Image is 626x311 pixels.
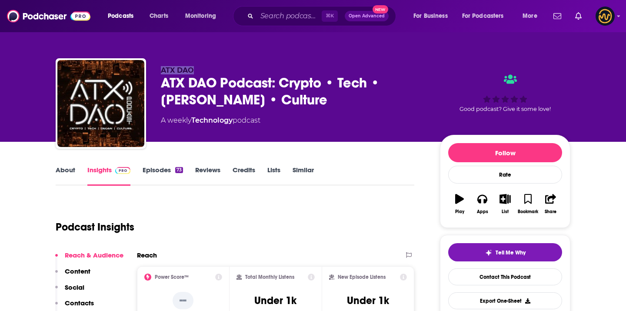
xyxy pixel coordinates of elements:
[57,60,144,147] img: ATX DAO Podcast: Crypto • Tech • DeGen • Culture
[245,274,294,280] h2: Total Monthly Listens
[7,8,90,24] img: Podchaser - Follow, Share and Rate Podcasts
[485,249,492,256] img: tell me why sparkle
[161,66,194,74] span: ATX DAO
[191,116,233,124] a: Technology
[596,7,615,26] span: Logged in as LowerStreet
[345,11,389,21] button: Open AdvancedNew
[440,66,570,120] div: Good podcast? Give it some love!
[254,294,296,307] h3: Under 1k
[143,166,183,186] a: Episodes73
[173,292,193,309] p: --
[460,106,551,112] span: Good podcast? Give it some love!
[539,188,562,220] button: Share
[448,188,471,220] button: Play
[373,5,388,13] span: New
[185,10,216,22] span: Monitoring
[241,6,404,26] div: Search podcasts, credits, & more...
[496,249,526,256] span: Tell Me Why
[87,166,130,186] a: InsightsPodchaser Pro
[102,9,145,23] button: open menu
[65,251,123,259] p: Reach & Audience
[115,167,130,174] img: Podchaser Pro
[108,10,133,22] span: Podcasts
[257,9,322,23] input: Search podcasts, credits, & more...
[55,251,123,267] button: Reach & Audience
[137,251,157,259] h2: Reach
[596,7,615,26] button: Show profile menu
[516,188,539,220] button: Bookmark
[462,10,504,22] span: For Podcasters
[65,267,90,275] p: Content
[161,115,260,126] div: A weekly podcast
[518,209,538,214] div: Bookmark
[267,166,280,186] a: Lists
[413,10,448,22] span: For Business
[179,9,227,23] button: open menu
[477,209,488,214] div: Apps
[56,221,134,234] h1: Podcast Insights
[338,274,386,280] h2: New Episode Listens
[448,292,562,309] button: Export One-Sheet
[347,294,389,307] h3: Under 1k
[65,299,94,307] p: Contacts
[349,14,385,18] span: Open Advanced
[407,9,459,23] button: open menu
[494,188,516,220] button: List
[471,188,493,220] button: Apps
[523,10,537,22] span: More
[448,243,562,261] button: tell me why sparkleTell Me Why
[596,7,615,26] img: User Profile
[144,9,173,23] a: Charts
[175,167,183,173] div: 73
[448,268,562,285] a: Contact This Podcast
[233,166,255,186] a: Credits
[322,10,338,22] span: ⌘ K
[195,166,220,186] a: Reviews
[56,166,75,186] a: About
[455,209,464,214] div: Play
[65,283,84,291] p: Social
[448,143,562,162] button: Follow
[448,166,562,184] div: Rate
[155,274,189,280] h2: Power Score™
[545,209,556,214] div: Share
[572,9,585,23] a: Show notifications dropdown
[55,267,90,283] button: Content
[150,10,168,22] span: Charts
[55,283,84,299] button: Social
[293,166,314,186] a: Similar
[502,209,509,214] div: List
[456,9,516,23] button: open menu
[550,9,565,23] a: Show notifications dropdown
[516,9,548,23] button: open menu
